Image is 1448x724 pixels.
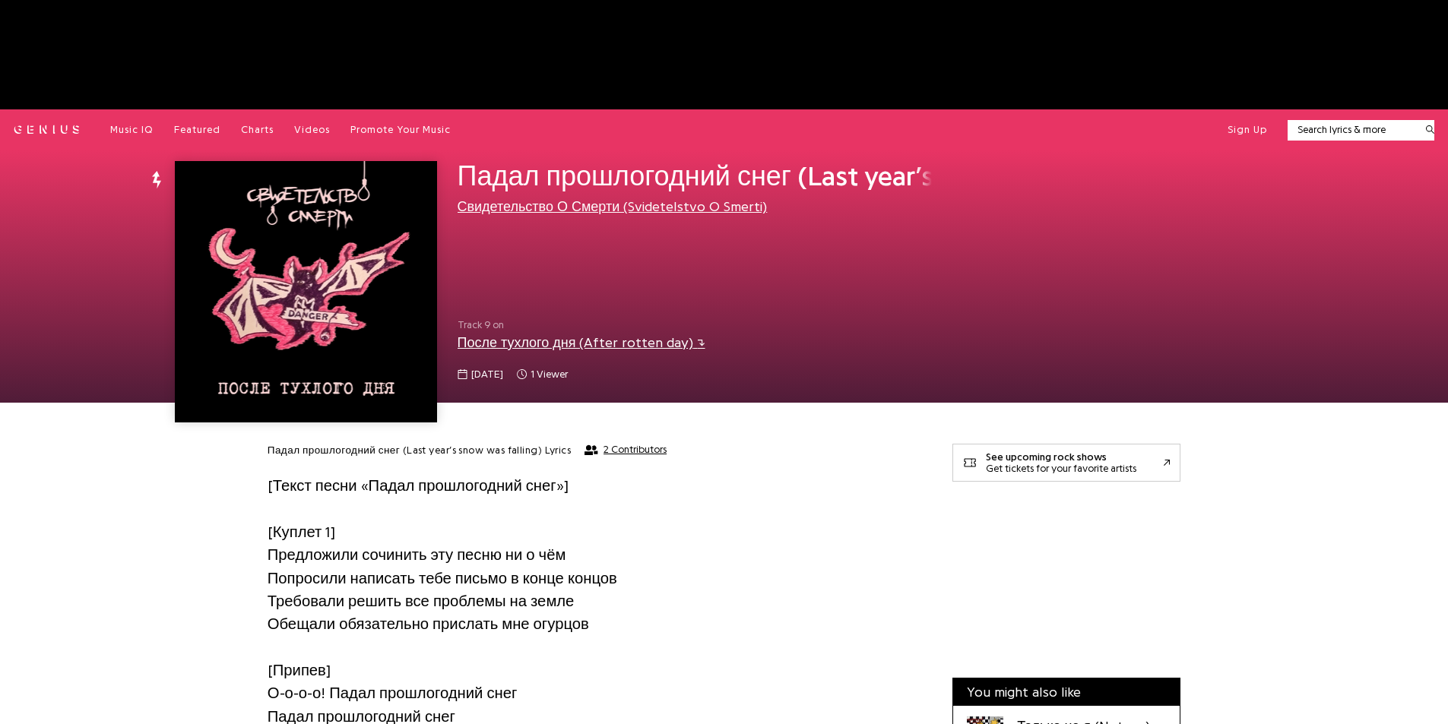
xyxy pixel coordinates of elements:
[294,125,330,134] span: Videos
[241,123,274,137] a: Charts
[986,463,1136,474] div: Get tickets for your favorite artists
[458,163,1150,190] span: Падал прошлогодний снег (Last year’s snow was falling)
[110,123,154,137] a: Music IQ
[585,444,667,456] button: 2 Contributors
[531,367,568,382] span: 1 viewer
[175,161,436,422] img: Cover art for Падал прошлогодний снег (Last year’s snow was falling) by Свидетельство О Смерти (S...
[604,444,667,456] span: 2 Contributors
[1288,122,1416,138] input: Search lyrics & more
[110,125,154,134] span: Music IQ
[458,318,933,333] span: Track 9 on
[350,125,451,134] span: Promote Your Music
[1228,123,1267,137] button: Sign Up
[241,125,274,134] span: Charts
[517,367,568,382] span: 1 viewer
[268,444,572,457] h2: Падал прошлогодний снег (Last year’s snow was falling) Lyrics
[350,123,451,137] a: Promote Your Music
[953,678,1180,706] div: You might also like
[294,123,330,137] a: Videos
[174,125,220,134] span: Featured
[174,123,220,137] a: Featured
[458,200,768,213] a: Свидетельство О Смерти (Svidetelstvo O Smerti)
[458,336,705,349] a: После тухлого дня (After rotten day)
[471,367,503,382] span: [DATE]
[952,444,1180,482] a: See upcoming rock showsGet tickets for your favorite artists
[986,451,1136,463] div: See upcoming rock shows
